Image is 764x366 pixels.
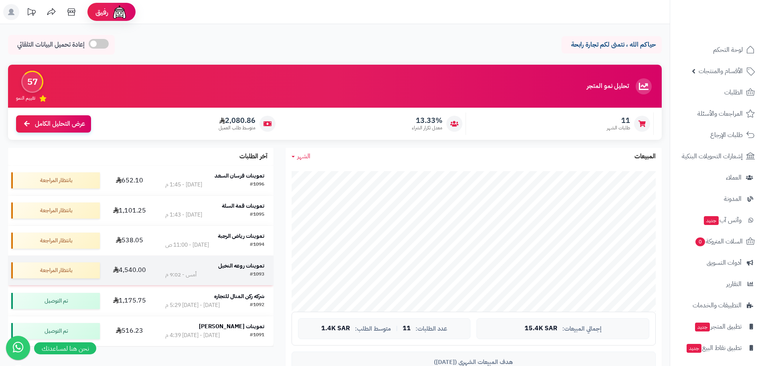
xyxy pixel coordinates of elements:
span: إعادة تحميل البيانات التلقائي [17,40,85,49]
span: 11 [403,325,411,332]
strong: تموينات رياض الرجبة [218,232,264,240]
span: جديد [704,216,719,225]
div: بانتظار المراجعة [11,262,100,278]
span: جديد [695,323,710,331]
span: 15.4K SAR [525,325,557,332]
div: #1092 [250,301,264,309]
a: التطبيقات والخدمات [675,296,759,315]
span: متوسط الطلب: [355,325,391,332]
div: تم التوصيل [11,323,100,339]
strong: تموينات قمة السلة [222,202,264,210]
span: إشعارات التحويلات البنكية [682,151,743,162]
a: المراجعات والأسئلة [675,104,759,123]
h3: تحليل نمو المتجر [587,83,629,90]
span: طلبات الشهر [607,125,630,131]
a: الطلبات [675,83,759,102]
td: 516.23 [103,316,156,346]
strong: شركه ركن المنال للتجاره [214,292,264,301]
div: بانتظار المراجعة [11,172,100,188]
div: [DATE] - [DATE] 5:29 م [165,301,220,309]
div: [DATE] - 1:43 م [165,211,202,219]
img: logo-2.png [709,18,756,35]
span: 2,080.86 [219,116,255,125]
div: #1096 [250,181,264,189]
img: ai-face.png [111,4,128,20]
span: 11 [607,116,630,125]
span: المدونة [724,193,742,204]
span: التقارير [726,278,742,290]
td: 1,101.25 [103,196,156,225]
strong: تموينات [PERSON_NAME] [199,322,264,331]
span: التطبيقات والخدمات [693,300,742,311]
h3: آخر الطلبات [239,153,268,160]
span: معدل تكرار الشراء [412,125,442,131]
span: السلات المتروكة [695,236,743,247]
a: العملاء [675,168,759,187]
a: الشهر [292,152,310,161]
div: #1094 [250,241,264,249]
a: وآتس آبجديد [675,211,759,230]
h3: المبيعات [634,153,656,160]
div: #1095 [250,211,264,219]
span: لوحة التحكم [713,44,743,55]
a: التقارير [675,274,759,294]
div: بانتظار المراجعة [11,202,100,219]
div: #1091 [250,331,264,339]
span: رفيق [95,7,108,17]
a: تطبيق نقاط البيعجديد [675,338,759,358]
a: المدونة [675,189,759,209]
span: متوسط طلب العميل [219,125,255,131]
a: إشعارات التحويلات البنكية [675,147,759,166]
div: بانتظار المراجعة [11,233,100,249]
span: أدوات التسويق [707,257,742,268]
span: العملاء [726,172,742,183]
span: تطبيق نقاط البيع [686,342,742,354]
span: تطبيق المتجر [694,321,742,332]
span: الطلبات [724,87,743,98]
a: طلبات الإرجاع [675,125,759,145]
span: | [396,325,398,331]
div: [DATE] - 1:45 م [165,181,202,189]
td: 538.05 [103,226,156,256]
a: عرض التحليل الكامل [16,115,91,133]
span: 0 [695,237,705,247]
span: عرض التحليل الكامل [35,119,85,129]
span: إجمالي المبيعات: [562,325,602,332]
div: [DATE] - [DATE] 4:39 م [165,331,220,339]
span: تقييم النمو [16,95,35,102]
div: تم التوصيل [11,293,100,309]
div: أمس - 9:02 م [165,271,197,279]
div: #1093 [250,271,264,279]
span: الأقسام والمنتجات [699,65,743,77]
strong: تموينات فرسان السعد [215,172,264,180]
span: المراجعات والأسئلة [697,108,743,119]
span: طلبات الإرجاع [710,129,743,141]
span: 13.33% [412,116,442,125]
a: تحديثات المنصة [21,4,41,22]
strong: تموينات روعه النخيل [218,262,264,270]
span: 1.4K SAR [321,325,350,332]
a: أدوات التسويق [675,253,759,272]
span: وآتس آب [703,215,742,226]
span: جديد [687,344,701,353]
a: السلات المتروكة0 [675,232,759,251]
a: تطبيق المتجرجديد [675,317,759,336]
td: 652.10 [103,166,156,195]
td: 4,540.00 [103,256,156,285]
td: 1,175.75 [103,286,156,316]
p: حياكم الله ، نتمنى لكم تجارة رابحة [567,40,656,49]
span: الشهر [297,151,310,161]
a: لوحة التحكم [675,40,759,59]
span: عدد الطلبات: [415,325,447,332]
div: [DATE] - 11:00 ص [165,241,209,249]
